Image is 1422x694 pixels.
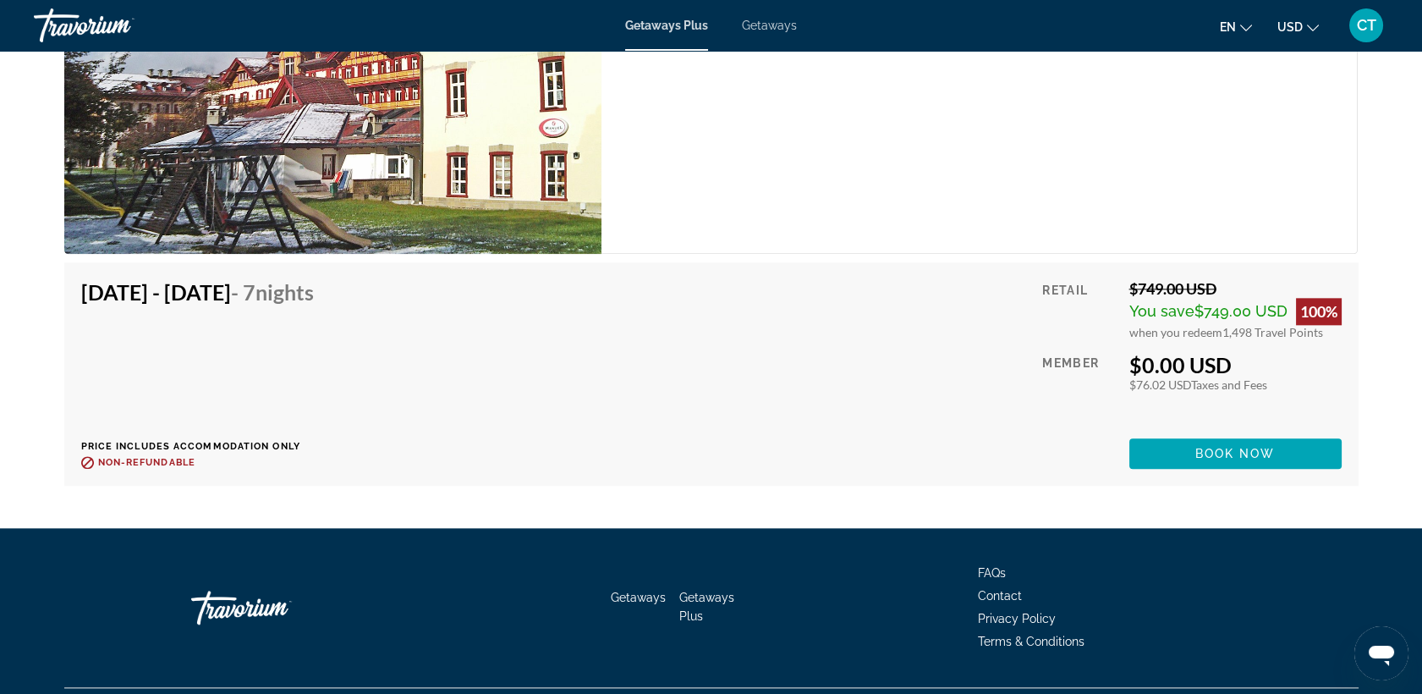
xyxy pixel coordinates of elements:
div: 100% [1296,298,1342,325]
a: FAQs [978,566,1006,580]
a: Getaways Plus [679,591,734,623]
p: Price includes accommodation only [81,441,327,452]
iframe: Schaltfläche zum Öffnen des Messaging-Fensters [1354,626,1408,680]
button: Change currency [1277,14,1319,39]
a: Privacy Policy [978,612,1056,625]
div: Retail [1042,279,1116,339]
div: $749.00 USD [1129,279,1342,298]
button: User Menu [1344,8,1388,43]
span: 1,498 Travel Points [1222,325,1323,339]
a: Travorium [34,3,203,47]
span: when you redeem [1129,325,1222,339]
div: Member [1042,352,1116,426]
span: USD [1277,20,1303,34]
a: Getaways [742,19,797,32]
span: en [1220,20,1236,34]
button: Book now [1129,438,1342,469]
span: Non-refundable [98,457,195,468]
span: Taxes and Fees [1191,377,1267,392]
h4: [DATE] - [DATE] [81,279,314,305]
span: Nights [255,279,314,305]
a: Getaways Plus [625,19,708,32]
a: Go Home [191,582,360,633]
span: $749.00 USD [1194,302,1287,320]
div: $76.02 USD [1129,377,1342,392]
a: Getaways [611,591,666,604]
span: Book now [1195,447,1276,460]
span: - 7 [231,279,314,305]
button: Change language [1220,14,1252,39]
a: Contact [978,589,1022,603]
div: $0.00 USD [1129,352,1342,377]
a: Terms & Conditions [978,635,1084,648]
span: CT [1357,17,1376,34]
span: You save [1129,302,1194,320]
